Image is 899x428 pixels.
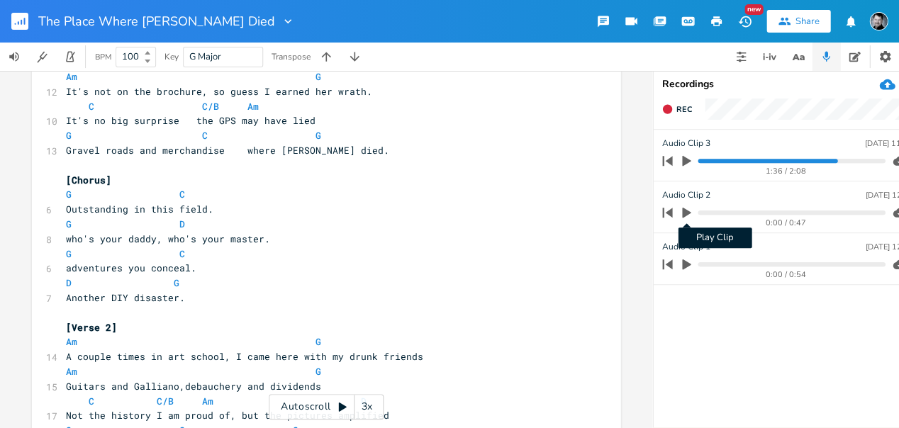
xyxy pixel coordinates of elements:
span: Am [66,365,77,378]
span: The Place Where [PERSON_NAME] Died [38,15,275,28]
span: C/B [202,100,219,113]
div: Share [795,15,819,28]
span: Rec [676,104,691,115]
span: Am [66,335,77,348]
span: A couple times in art school, I came here with my drunk friends [66,350,423,363]
div: BPM [95,53,111,61]
span: It's not on the brochure, so guess I earned her wrath. [66,85,372,98]
div: Key [164,52,179,61]
span: G [66,129,72,142]
span: G [316,335,321,348]
span: Am [202,395,213,407]
div: Transpose [272,52,311,61]
span: C [89,395,94,407]
button: New [730,9,759,34]
span: Gravel roads and merchandise where [PERSON_NAME] died. [66,144,389,157]
div: New [744,4,763,15]
span: D [179,218,185,230]
div: 0:00 / 0:54 [686,271,885,278]
button: Play Clip [677,201,696,224]
button: Rec [656,98,697,120]
span: [Chorus] [66,174,111,186]
span: Am [247,100,259,113]
span: [Verse 2] [66,321,117,334]
span: Audio Clip 2 [661,188,710,202]
span: It's no big surprise the GPS may have lied [66,114,316,127]
span: G [174,276,179,289]
span: Not the history I am proud of, but the pictures amplified [66,409,389,422]
span: Another DIY disaster. [66,291,185,304]
span: G Major [189,50,221,63]
span: G [316,365,321,378]
span: D [66,276,72,289]
span: C [89,100,94,113]
span: adventures you conceal. [66,261,196,274]
div: Autoscroll [269,394,384,419]
span: Audio Clip 1 [661,240,710,254]
span: G [316,129,321,142]
span: G [66,218,72,230]
button: Share [766,10,830,33]
span: Guitars and Galliano,debauchery and dividends [66,380,321,393]
span: Outstanding in this field. [66,203,213,215]
span: Am [66,70,77,83]
img: Timothy James [869,12,888,30]
span: C [202,129,208,142]
span: G [66,247,72,260]
span: C/B [157,395,174,407]
div: 3x [354,394,380,419]
span: who's your daddy, who's your master. [66,232,270,245]
span: C [179,188,185,201]
span: G [316,70,321,83]
span: G [66,188,72,201]
div: 0:00 / 0:47 [686,219,885,227]
span: Audio Clip 3 [661,137,710,150]
div: 1:36 / 2:08 [686,167,885,175]
span: C [179,247,185,260]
